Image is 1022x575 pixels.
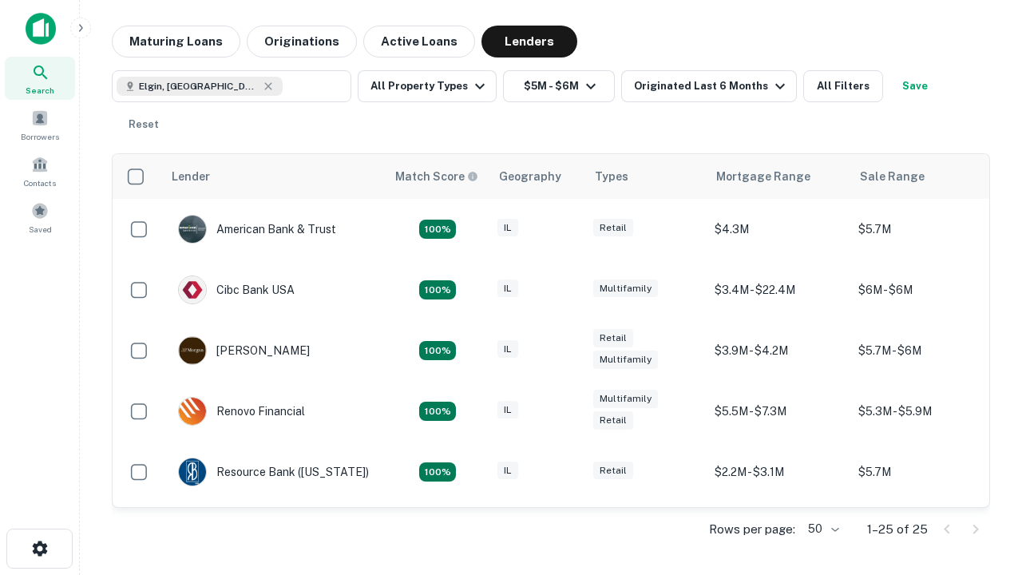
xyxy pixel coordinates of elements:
div: Cibc Bank USA [178,276,295,304]
button: Lenders [481,26,577,57]
div: Resource Bank ([US_STATE]) [178,458,369,486]
th: Geography [489,154,585,199]
span: Elgin, [GEOGRAPHIC_DATA], [GEOGRAPHIC_DATA] [139,79,259,93]
div: Capitalize uses an advanced AI algorithm to match your search with the best lender. The match sco... [395,168,478,185]
img: picture [179,337,206,364]
div: Matching Properties: 4, hasApolloMatch: undefined [419,462,456,482]
div: Originated Last 6 Months [634,77,790,96]
img: picture [179,458,206,486]
img: picture [179,216,206,243]
div: Multifamily [593,280,658,298]
img: picture [179,398,206,425]
button: Save your search to get updates of matches that match your search criteria. [889,70,941,102]
div: Sale Range [860,167,925,186]
div: Mortgage Range [716,167,810,186]
span: Search [26,84,54,97]
div: IL [497,401,518,419]
td: $4M [707,502,850,563]
div: IL [497,219,518,237]
div: Multifamily [593,351,658,369]
div: IL [497,280,518,298]
button: Reset [118,109,169,141]
div: Retail [593,329,633,347]
button: All Filters [803,70,883,102]
a: Saved [5,196,75,239]
img: picture [179,276,206,303]
div: Matching Properties: 7, hasApolloMatch: undefined [419,220,456,239]
th: Types [585,154,707,199]
button: $5M - $6M [503,70,615,102]
td: $5.3M - $5.9M [850,381,994,442]
div: Retail [593,219,633,237]
span: Borrowers [21,130,59,143]
img: capitalize-icon.png [26,13,56,45]
div: Matching Properties: 4, hasApolloMatch: undefined [419,402,456,421]
iframe: Chat Widget [942,396,1022,473]
div: Retail [593,411,633,430]
td: $5.7M [850,199,994,260]
div: [PERSON_NAME] [178,336,310,365]
a: Contacts [5,149,75,192]
div: Geography [499,167,561,186]
div: Retail [593,462,633,480]
td: $5.6M [850,502,994,563]
td: $6M - $6M [850,260,994,320]
h6: Match Score [395,168,475,185]
span: Contacts [24,176,56,189]
div: 50 [802,517,842,541]
a: Borrowers [5,103,75,146]
div: Multifamily [593,390,658,408]
button: Originated Last 6 Months [621,70,797,102]
p: 1–25 of 25 [867,520,928,539]
div: Lender [172,167,210,186]
span: Saved [29,223,52,236]
th: Lender [162,154,386,199]
a: Search [5,57,75,100]
th: Mortgage Range [707,154,850,199]
td: $3.9M - $4.2M [707,320,850,381]
td: $5.7M - $6M [850,320,994,381]
p: Rows per page: [709,520,795,539]
td: $4.3M [707,199,850,260]
div: Matching Properties: 4, hasApolloMatch: undefined [419,341,456,360]
th: Capitalize uses an advanced AI algorithm to match your search with the best lender. The match sco... [386,154,489,199]
div: IL [497,462,518,480]
div: Types [595,167,628,186]
button: Active Loans [363,26,475,57]
button: All Property Types [358,70,497,102]
td: $5.5M - $7.3M [707,381,850,442]
button: Originations [247,26,357,57]
td: $5.7M [850,442,994,502]
button: Maturing Loans [112,26,240,57]
div: Renovo Financial [178,397,305,426]
div: IL [497,340,518,359]
td: $2.2M - $3.1M [707,442,850,502]
div: Matching Properties: 4, hasApolloMatch: undefined [419,280,456,299]
th: Sale Range [850,154,994,199]
div: American Bank & Trust [178,215,336,244]
td: $3.4M - $22.4M [707,260,850,320]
